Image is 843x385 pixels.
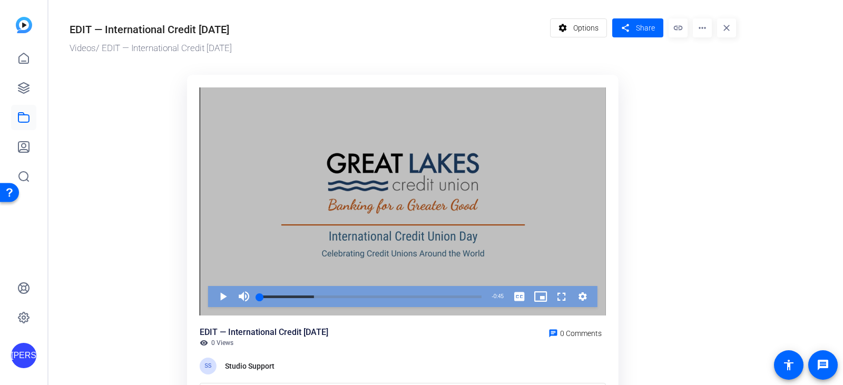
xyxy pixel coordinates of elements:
[560,329,602,338] span: 0 Comments
[530,286,551,307] button: Picture-in-Picture
[548,329,558,338] mat-icon: chat
[11,343,36,368] div: [PERSON_NAME]
[492,293,493,299] span: -
[260,295,482,298] div: Progress Bar
[544,326,606,339] a: 0 Comments
[200,358,217,374] div: SS
[212,286,233,307] button: Play
[612,18,663,37] button: Share
[717,18,736,37] mat-icon: close
[573,18,599,38] span: Options
[200,87,606,316] div: Video Player
[693,18,712,37] mat-icon: more_horiz
[669,18,688,37] mat-icon: link
[782,359,795,371] mat-icon: accessibility
[556,18,570,38] mat-icon: settings
[70,43,96,53] a: Videos
[211,339,233,347] span: 0 Views
[200,339,208,347] mat-icon: visibility
[636,23,655,34] span: Share
[817,359,829,371] mat-icon: message
[70,42,545,55] div: / EDIT — International Credit [DATE]
[619,21,632,35] mat-icon: share
[225,360,278,372] div: Studio Support
[509,286,530,307] button: Captions
[16,17,32,33] img: blue-gradient.svg
[494,293,504,299] span: 0:45
[551,286,572,307] button: Fullscreen
[70,22,229,37] div: EDIT — International Credit [DATE]
[550,18,607,37] button: Options
[200,326,328,339] div: EDIT — International Credit [DATE]
[233,286,254,307] button: Mute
